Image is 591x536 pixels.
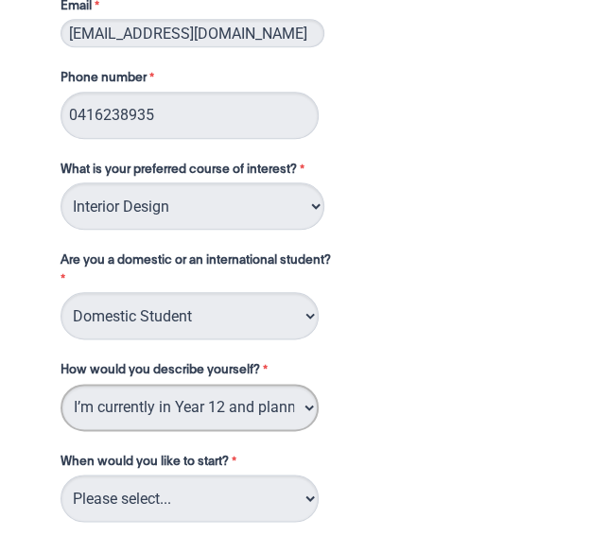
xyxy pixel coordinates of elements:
select: Are you a domestic or an international student? [61,292,319,339]
span: Are you a domestic or an international student? [61,254,331,267]
select: How would you describe yourself? [61,384,319,431]
select: When would you like to start? [61,475,319,522]
label: What is your preferred course of interest? [61,161,348,183]
select: What is your preferred course of interest? [61,182,324,230]
label: Phone number [61,69,159,92]
input: Email [61,19,324,47]
label: When would you like to start? [61,453,361,475]
input: Phone number [61,92,319,139]
label: How would you describe yourself? [61,361,348,384]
